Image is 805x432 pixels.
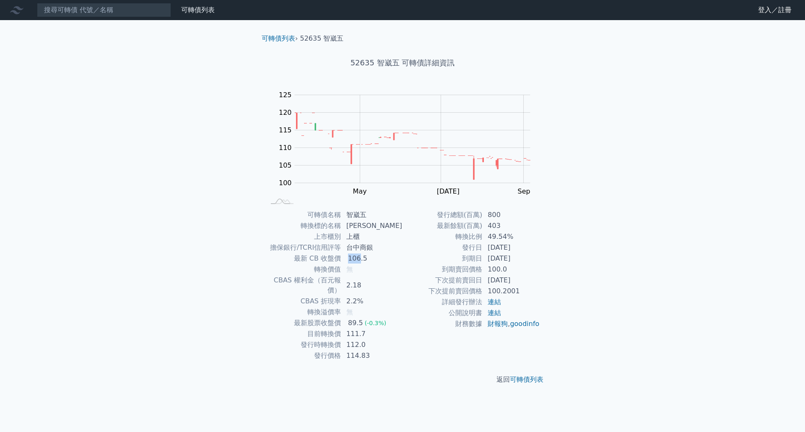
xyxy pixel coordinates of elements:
[341,275,402,296] td: 2.18
[483,231,540,242] td: 49.54%
[510,320,539,328] a: goodinfo
[181,6,215,14] a: 可轉債列表
[265,296,341,307] td: CBAS 折現率
[402,286,483,297] td: 下次提前賣回價格
[265,350,341,361] td: 發行價格
[262,34,295,42] a: 可轉債列表
[402,242,483,253] td: 發行日
[279,179,292,187] tspan: 100
[279,91,292,99] tspan: 125
[341,242,402,253] td: 台中商銀
[279,109,292,116] tspan: 120
[346,318,365,328] div: 89.5
[300,34,344,44] li: 52635 智崴五
[483,286,540,297] td: 100.2001
[341,296,402,307] td: 2.2%
[346,265,353,273] span: 無
[341,231,402,242] td: 上櫃
[279,144,292,152] tspan: 110
[346,254,369,264] div: 106.5
[279,126,292,134] tspan: 115
[402,231,483,242] td: 轉換比例
[518,187,530,195] tspan: Sep
[341,220,402,231] td: [PERSON_NAME]
[483,210,540,220] td: 800
[402,264,483,275] td: 到期賣回價格
[262,34,298,44] li: ›
[437,187,460,195] tspan: [DATE]
[37,3,171,17] input: 搜尋可轉債 代號／名稱
[341,329,402,339] td: 111.7
[483,318,540,329] td: ,
[255,375,550,385] p: 返回
[265,242,341,253] td: 擔保銀行/TCRI信用評等
[751,3,798,17] a: 登入／註冊
[279,161,292,169] tspan: 105
[346,308,353,316] span: 無
[265,339,341,350] td: 發行時轉換價
[402,318,483,329] td: 財務數據
[353,187,367,195] tspan: May
[341,350,402,361] td: 114.83
[488,309,501,317] a: 連結
[365,320,387,326] span: (-0.3%)
[483,275,540,286] td: [DATE]
[275,91,543,195] g: Chart
[402,275,483,286] td: 下次提前賣回日
[255,57,550,69] h1: 52635 智崴五 可轉債詳細資訊
[483,264,540,275] td: 100.0
[763,392,805,432] div: 聊天小工具
[265,253,341,264] td: 最新 CB 收盤價
[402,210,483,220] td: 發行總額(百萬)
[265,329,341,339] td: 目前轉換價
[402,220,483,231] td: 最新餘額(百萬)
[483,242,540,253] td: [DATE]
[402,297,483,308] td: 詳細發行辦法
[488,298,501,306] a: 連結
[488,320,508,328] a: 財報狗
[341,210,402,220] td: 智崴五
[265,220,341,231] td: 轉換標的名稱
[265,275,341,296] td: CBAS 權利金（百元報價）
[265,307,341,318] td: 轉換溢價率
[402,308,483,318] td: 公開說明書
[510,375,543,383] a: 可轉債列表
[402,253,483,264] td: 到期日
[763,392,805,432] iframe: Chat Widget
[265,318,341,329] td: 最新股票收盤價
[265,231,341,242] td: 上市櫃別
[483,220,540,231] td: 403
[265,210,341,220] td: 可轉債名稱
[483,253,540,264] td: [DATE]
[265,264,341,275] td: 轉換價值
[341,339,402,350] td: 112.0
